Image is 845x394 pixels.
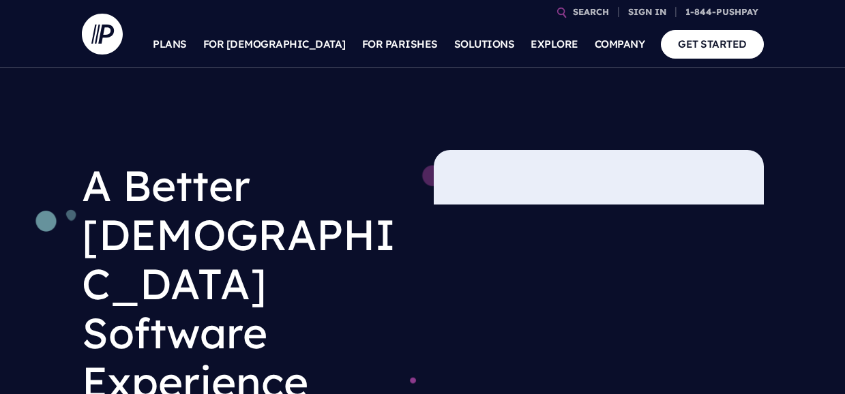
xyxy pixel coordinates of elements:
a: EXPLORE [531,20,578,68]
a: SOLUTIONS [454,20,515,68]
a: COMPANY [595,20,645,68]
a: PLANS [153,20,187,68]
a: GET STARTED [661,30,764,58]
a: FOR PARISHES [362,20,438,68]
a: FOR [DEMOGRAPHIC_DATA] [203,20,346,68]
